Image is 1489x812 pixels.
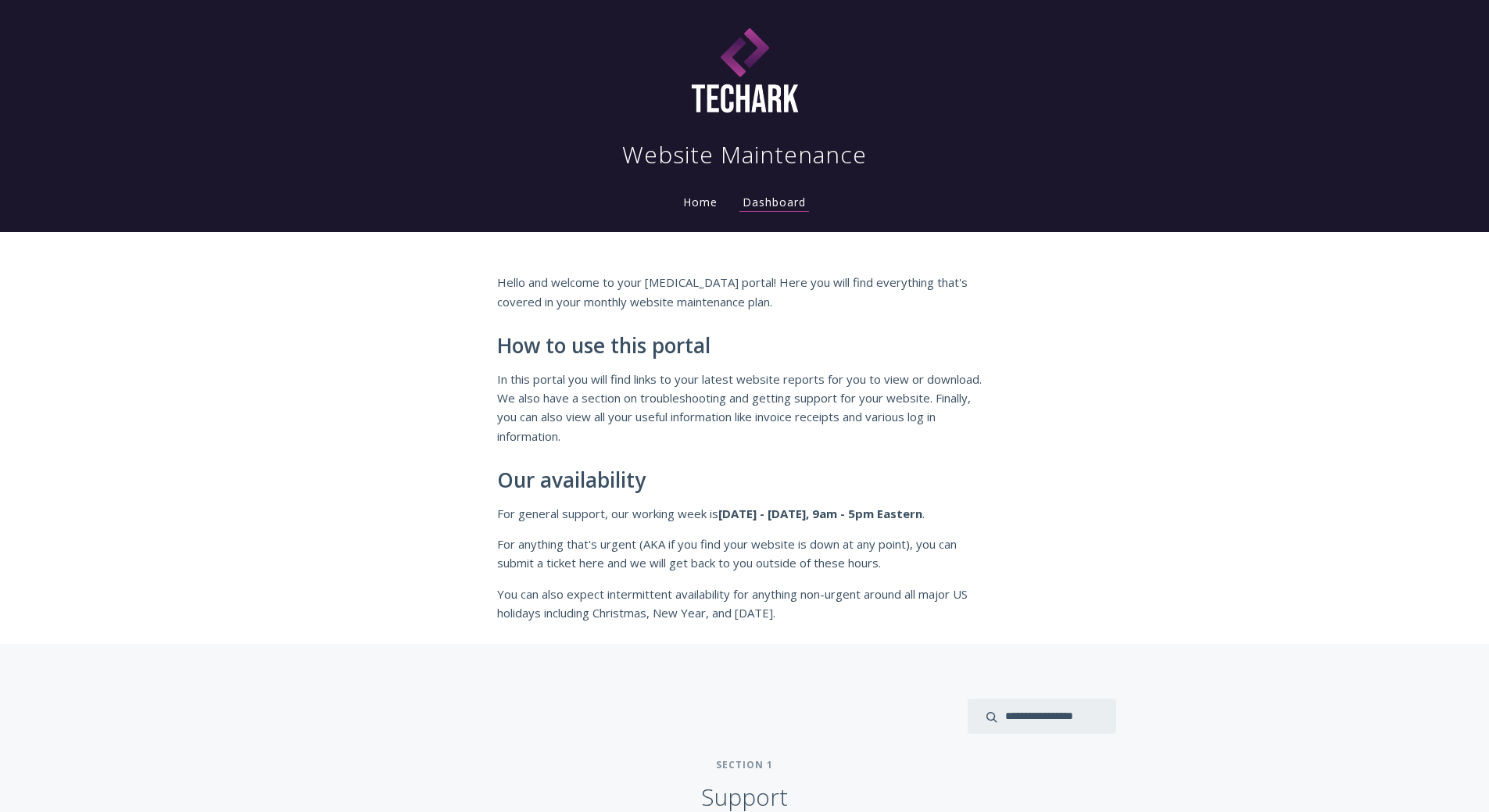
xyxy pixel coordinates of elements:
[739,195,809,212] a: Dashboard
[497,585,993,623] p: You can also expect intermittent availability for anything non-urgent around all major US holiday...
[622,139,867,170] h1: Website Maintenance
[497,273,993,311] p: Hello and welcome to your [MEDICAL_DATA] portal! Here you will find everything that's covered in ...
[497,370,993,446] p: In this portal you will find links to your latest website reports for you to view or download. We...
[497,469,993,492] h2: Our availability
[497,334,993,358] h2: How to use this portal
[968,699,1116,734] input: search input
[497,504,993,523] p: For general support, our working week is .
[680,195,721,209] a: Home
[718,506,922,521] strong: [DATE] - [DATE], 9am - 5pm Eastern
[497,535,993,573] p: For anything that's urgent (AKA if you find your website is down at any point), you can submit a ...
